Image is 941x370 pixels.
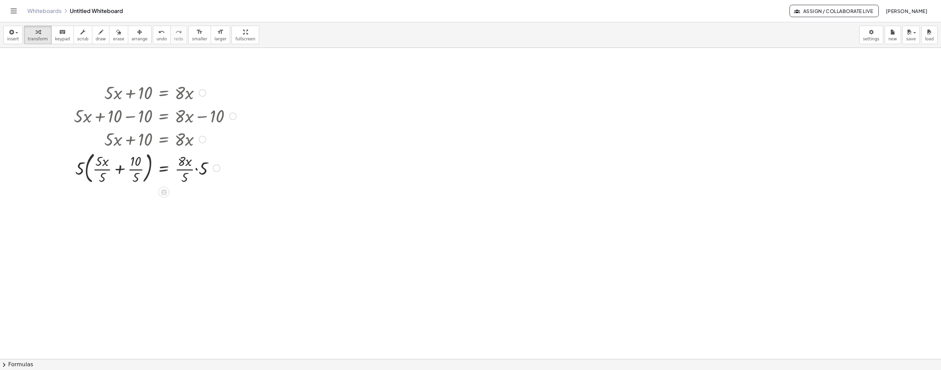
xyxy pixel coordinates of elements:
span: redo [174,37,183,41]
span: load [925,37,934,41]
span: arrange [132,37,148,41]
span: erase [113,37,124,41]
button: insert [3,26,23,44]
button: arrange [128,26,151,44]
i: format_size [196,28,203,36]
span: smaller [192,37,207,41]
i: redo [175,28,182,36]
button: load [921,26,938,44]
span: settings [863,37,879,41]
button: Assign / Collaborate Live [790,5,879,17]
button: format_sizesmaller [188,26,211,44]
span: fullscreen [235,37,255,41]
button: undoundo [153,26,171,44]
button: [PERSON_NAME] [880,5,933,17]
button: erase [109,26,128,44]
button: Toggle navigation [8,5,19,16]
i: undo [158,28,165,36]
span: scrub [77,37,89,41]
button: transform [24,26,52,44]
button: redoredo [170,26,187,44]
button: draw [92,26,110,44]
button: settings [859,26,883,44]
a: Whiteboards [27,8,62,14]
span: Assign / Collaborate Live [795,8,873,14]
div: Apply the same math to both sides of the equation [158,187,169,198]
button: keyboardkeypad [51,26,74,44]
span: [PERSON_NAME] [886,8,927,14]
span: save [906,37,916,41]
button: fullscreen [231,26,259,44]
button: format_sizelarger [211,26,230,44]
i: keyboard [59,28,66,36]
span: larger [214,37,226,41]
span: keypad [55,37,70,41]
span: draw [96,37,106,41]
span: insert [7,37,19,41]
button: scrub [74,26,92,44]
span: new [888,37,897,41]
button: new [885,26,901,44]
i: format_size [217,28,224,36]
button: save [902,26,920,44]
span: transform [28,37,48,41]
span: undo [157,37,167,41]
